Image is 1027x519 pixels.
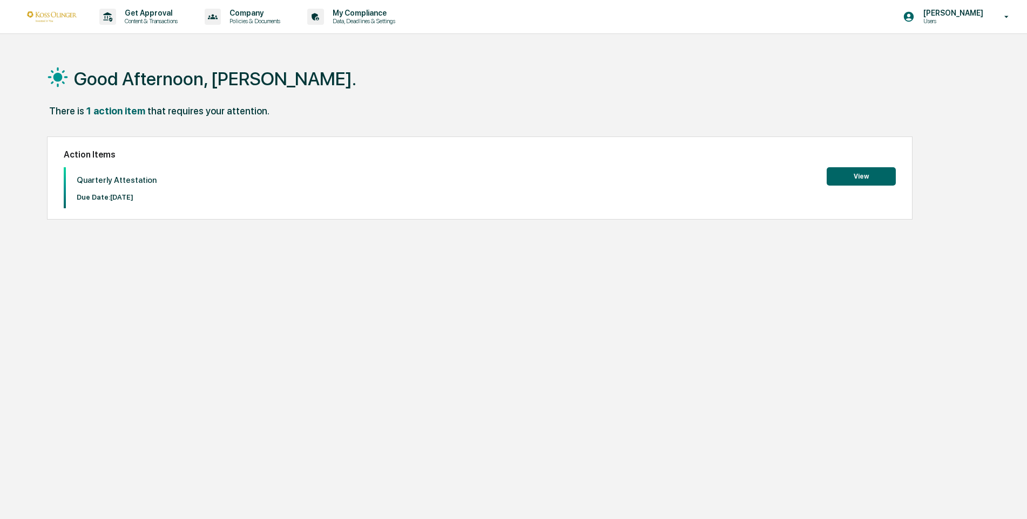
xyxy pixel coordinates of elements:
a: View [827,170,896,181]
p: Users [915,17,989,25]
p: Quarterly Attestation [77,175,157,185]
button: View [827,167,896,186]
p: My Compliance [324,9,401,17]
p: Due Date: [DATE] [77,193,157,201]
p: Content & Transactions [116,17,183,25]
h1: Good Afternoon, [PERSON_NAME]. [74,68,356,90]
img: logo [26,11,78,22]
p: Company [221,9,286,17]
div: There is [49,105,84,117]
p: Get Approval [116,9,183,17]
h2: Action Items [64,149,896,160]
div: 1 action item [86,105,145,117]
p: Policies & Documents [221,17,286,25]
p: Data, Deadlines & Settings [324,17,401,25]
div: that requires your attention. [147,105,269,117]
p: [PERSON_NAME] [915,9,989,17]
